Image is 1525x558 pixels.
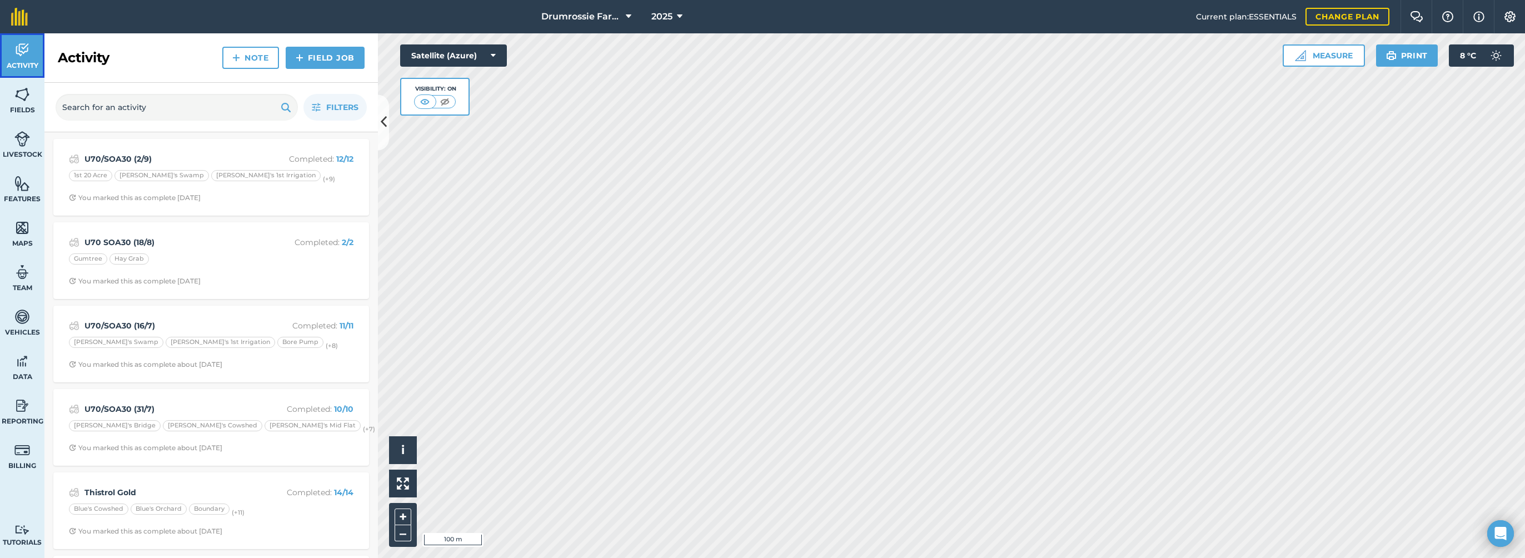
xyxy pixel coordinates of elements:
[265,420,361,431] div: [PERSON_NAME]'s Mid Flat
[1449,44,1514,67] button: 8 °C
[14,220,30,236] img: svg+xml;base64,PHN2ZyB4bWxucz0iaHR0cDovL3d3dy53My5vcmcvMjAwMC9zdmciIHdpZHRoPSI1NiIgaGVpZ2h0PSI2MC...
[69,527,222,536] div: You marked this as complete about [DATE]
[326,342,338,350] small: (+ 8 )
[323,175,335,183] small: (+ 9 )
[14,308,30,325] img: svg+xml;base64,PD94bWwgdmVyc2lvbj0iMS4wIiBlbmNvZGluZz0idXRmLTgiPz4KPCEtLSBHZW5lcmF0b3I6IEFkb2JlIE...
[69,236,79,249] img: svg+xml;base64,PD94bWwgdmVyc2lvbj0iMS4wIiBlbmNvZGluZz0idXRmLTgiPz4KPCEtLSBHZW5lcmF0b3I6IEFkb2JlIE...
[14,86,30,103] img: svg+xml;base64,PHN2ZyB4bWxucz0iaHR0cDovL3d3dy53My5vcmcvMjAwMC9zdmciIHdpZHRoPSI1NiIgaGVpZ2h0PSI2MC...
[326,101,358,113] span: Filters
[84,236,261,248] strong: U70 SOA30 (18/8)
[69,402,79,416] img: svg+xml;base64,PD94bWwgdmVyc2lvbj0iMS4wIiBlbmNvZGluZz0idXRmLTgiPz4KPCEtLSBHZW5lcmF0b3I6IEFkb2JlIE...
[1196,11,1297,23] span: Current plan : ESSENTIALS
[84,153,261,165] strong: U70/SOA30 (2/9)
[69,527,76,535] img: Clock with arrow pointing clockwise
[277,337,323,348] div: Bore Pump
[1485,44,1507,67] img: svg+xml;base64,PD94bWwgdmVyc2lvbj0iMS4wIiBlbmNvZGluZz0idXRmLTgiPz4KPCEtLSBHZW5lcmF0b3I6IEFkb2JlIE...
[69,504,128,515] div: Blue's Cowshed
[265,320,353,332] p: Completed :
[1487,520,1514,547] div: Open Intercom Messenger
[265,486,353,499] p: Completed :
[69,277,76,285] img: Clock with arrow pointing clockwise
[265,153,353,165] p: Completed :
[1503,11,1517,22] img: A cog icon
[69,253,107,265] div: Gumtree
[334,487,353,497] strong: 14 / 14
[303,94,367,121] button: Filters
[1460,44,1476,67] span: 8 ° C
[342,237,353,247] strong: 2 / 2
[60,229,362,292] a: U70 SOA30 (18/8)Completed: 2/2GumtreeHay GrabClock with arrow pointing clockwiseYou marked this a...
[222,47,279,69] a: Note
[232,509,245,516] small: (+ 11 )
[401,443,405,457] span: i
[114,170,209,181] div: [PERSON_NAME]'s Swamp
[286,47,365,69] a: Field Job
[265,236,353,248] p: Completed :
[109,253,149,265] div: Hay Grab
[58,49,109,67] h2: Activity
[84,320,261,332] strong: U70/SOA30 (16/7)
[14,131,30,147] img: svg+xml;base64,PD94bWwgdmVyc2lvbj0iMS4wIiBlbmNvZGluZz0idXRmLTgiPz4KPCEtLSBHZW5lcmF0b3I6IEFkb2JlIE...
[69,319,79,332] img: svg+xml;base64,PD94bWwgdmVyc2lvbj0iMS4wIiBlbmNvZGluZz0idXRmLTgiPz4KPCEtLSBHZW5lcmF0b3I6IEFkb2JlIE...
[340,321,353,331] strong: 11 / 11
[1410,11,1423,22] img: Two speech bubbles overlapping with the left bubble in the forefront
[69,444,222,452] div: You marked this as complete about [DATE]
[163,420,262,431] div: [PERSON_NAME]'s Cowshed
[69,194,76,201] img: Clock with arrow pointing clockwise
[56,94,298,121] input: Search for an activity
[334,404,353,414] strong: 10 / 10
[336,154,353,164] strong: 12 / 12
[60,479,362,542] a: Thistrol GoldCompleted: 14/14Blue's CowshedBlue's OrchardBoundary(+11)Clock with arrow pointing c...
[14,525,30,535] img: svg+xml;base64,PD94bWwgdmVyc2lvbj0iMS4wIiBlbmNvZGluZz0idXRmLTgiPz4KPCEtLSBHZW5lcmF0b3I6IEFkb2JlIE...
[69,361,76,368] img: Clock with arrow pointing clockwise
[1295,50,1306,61] img: Ruler icon
[14,353,30,370] img: svg+xml;base64,PD94bWwgdmVyc2lvbj0iMS4wIiBlbmNvZGluZz0idXRmLTgiPz4KPCEtLSBHZW5lcmF0b3I6IEFkb2JlIE...
[69,444,76,451] img: Clock with arrow pointing clockwise
[11,8,28,26] img: fieldmargin Logo
[651,10,672,23] span: 2025
[418,96,432,107] img: svg+xml;base64,PHN2ZyB4bWxucz0iaHR0cDovL3d3dy53My5vcmcvMjAwMC9zdmciIHdpZHRoPSI1MCIgaGVpZ2h0PSI0MC...
[14,175,30,192] img: svg+xml;base64,PHN2ZyB4bWxucz0iaHR0cDovL3d3dy53My5vcmcvMjAwMC9zdmciIHdpZHRoPSI1NiIgaGVpZ2h0PSI2MC...
[363,425,375,433] small: (+ 7 )
[60,146,362,209] a: U70/SOA30 (2/9)Completed: 12/121st 20 Acre[PERSON_NAME]'s Swamp[PERSON_NAME]'s 1st Irrigation(+9)...
[14,442,30,459] img: svg+xml;base64,PD94bWwgdmVyc2lvbj0iMS4wIiBlbmNvZGluZz0idXRmLTgiPz4KPCEtLSBHZW5lcmF0b3I6IEFkb2JlIE...
[84,403,261,415] strong: U70/SOA30 (31/7)
[395,509,411,525] button: +
[211,170,321,181] div: [PERSON_NAME]'s 1st Irrigation
[14,264,30,281] img: svg+xml;base64,PD94bWwgdmVyc2lvbj0iMS4wIiBlbmNvZGluZz0idXRmLTgiPz4KPCEtLSBHZW5lcmF0b3I6IEFkb2JlIE...
[1283,44,1365,67] button: Measure
[1441,11,1454,22] img: A question mark icon
[69,277,201,286] div: You marked this as complete [DATE]
[1473,10,1484,23] img: svg+xml;base64,PHN2ZyB4bWxucz0iaHR0cDovL3d3dy53My5vcmcvMjAwMC9zdmciIHdpZHRoPSIxNyIgaGVpZ2h0PSIxNy...
[14,397,30,414] img: svg+xml;base64,PD94bWwgdmVyc2lvbj0iMS4wIiBlbmNvZGluZz0idXRmLTgiPz4KPCEtLSBHZW5lcmF0b3I6IEFkb2JlIE...
[265,403,353,415] p: Completed :
[60,396,362,459] a: U70/SOA30 (31/7)Completed: 10/10[PERSON_NAME]'s Bridge[PERSON_NAME]'s Cowshed[PERSON_NAME]'s Mid ...
[389,436,417,464] button: i
[166,337,275,348] div: [PERSON_NAME]'s 1st Irrigation
[84,486,261,499] strong: Thistrol Gold
[296,51,303,64] img: svg+xml;base64,PHN2ZyB4bWxucz0iaHR0cDovL3d3dy53My5vcmcvMjAwMC9zdmciIHdpZHRoPSIxNCIgaGVpZ2h0PSIyNC...
[14,42,30,58] img: svg+xml;base64,PD94bWwgdmVyc2lvbj0iMS4wIiBlbmNvZGluZz0idXRmLTgiPz4KPCEtLSBHZW5lcmF0b3I6IEFkb2JlIE...
[60,312,362,376] a: U70/SOA30 (16/7)Completed: 11/11[PERSON_NAME]'s Swamp[PERSON_NAME]'s 1st IrrigationBore Pump(+8)C...
[232,51,240,64] img: svg+xml;base64,PHN2ZyB4bWxucz0iaHR0cDovL3d3dy53My5vcmcvMjAwMC9zdmciIHdpZHRoPSIxNCIgaGVpZ2h0PSIyNC...
[1386,49,1397,62] img: svg+xml;base64,PHN2ZyB4bWxucz0iaHR0cDovL3d3dy53My5vcmcvMjAwMC9zdmciIHdpZHRoPSIxOSIgaGVpZ2h0PSIyNC...
[69,486,79,499] img: svg+xml;base64,PD94bWwgdmVyc2lvbj0iMS4wIiBlbmNvZGluZz0idXRmLTgiPz4KPCEtLSBHZW5lcmF0b3I6IEFkb2JlIE...
[131,504,187,515] div: Blue's Orchard
[281,101,291,114] img: svg+xml;base64,PHN2ZyB4bWxucz0iaHR0cDovL3d3dy53My5vcmcvMjAwMC9zdmciIHdpZHRoPSIxOSIgaGVpZ2h0PSIyNC...
[69,420,161,431] div: [PERSON_NAME]'s Bridge
[397,477,409,490] img: Four arrows, one pointing top left, one top right, one bottom right and the last bottom left
[414,84,456,93] div: Visibility: On
[1376,44,1438,67] button: Print
[1305,8,1389,26] a: Change plan
[69,337,163,348] div: [PERSON_NAME]'s Swamp
[541,10,621,23] span: Drumrossie Farms
[189,504,230,515] div: Boundary
[395,525,411,541] button: –
[69,170,112,181] div: 1st 20 Acre
[438,96,452,107] img: svg+xml;base64,PHN2ZyB4bWxucz0iaHR0cDovL3d3dy53My5vcmcvMjAwMC9zdmciIHdpZHRoPSI1MCIgaGVpZ2h0PSI0MC...
[400,44,507,67] button: Satellite (Azure)
[69,152,79,166] img: svg+xml;base64,PD94bWwgdmVyc2lvbj0iMS4wIiBlbmNvZGluZz0idXRmLTgiPz4KPCEtLSBHZW5lcmF0b3I6IEFkb2JlIE...
[69,360,222,369] div: You marked this as complete about [DATE]
[69,193,201,202] div: You marked this as complete [DATE]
